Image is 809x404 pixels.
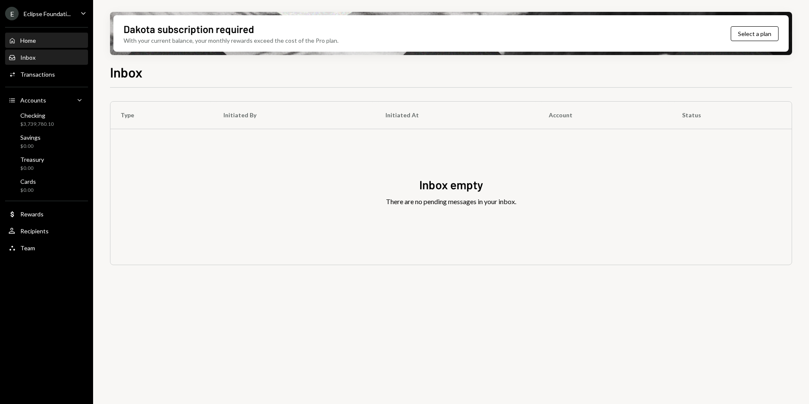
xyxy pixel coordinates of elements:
[20,210,44,218] div: Rewards
[20,97,46,104] div: Accounts
[24,10,71,17] div: Eclipse Foundati...
[20,54,36,61] div: Inbox
[375,102,539,129] th: Initiated At
[5,240,88,255] a: Team
[5,66,88,82] a: Transactions
[20,112,54,119] div: Checking
[20,134,41,141] div: Savings
[5,92,88,108] a: Accounts
[5,206,88,221] a: Rewards
[20,227,49,235] div: Recipients
[5,33,88,48] a: Home
[5,50,88,65] a: Inbox
[110,102,213,129] th: Type
[20,71,55,78] div: Transactions
[20,143,41,150] div: $0.00
[213,102,375,129] th: Initiated By
[386,196,516,207] div: There are no pending messages in your inbox.
[731,26,779,41] button: Select a plan
[5,109,88,130] a: Checking$3,739,780.10
[5,153,88,174] a: Treasury$0.00
[20,165,44,172] div: $0.00
[539,102,672,129] th: Account
[5,131,88,152] a: Savings$0.00
[419,177,483,193] div: Inbox empty
[672,102,792,129] th: Status
[20,178,36,185] div: Cards
[5,7,19,20] div: E
[5,223,88,238] a: Recipients
[20,244,35,252] div: Team
[20,187,36,194] div: $0.00
[20,156,44,163] div: Treasury
[124,36,338,45] div: With your current balance, your monthly rewards exceed the cost of the Pro plan.
[20,37,36,44] div: Home
[20,121,54,128] div: $3,739,780.10
[110,64,143,80] h1: Inbox
[124,22,254,36] div: Dakota subscription required
[5,175,88,196] a: Cards$0.00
